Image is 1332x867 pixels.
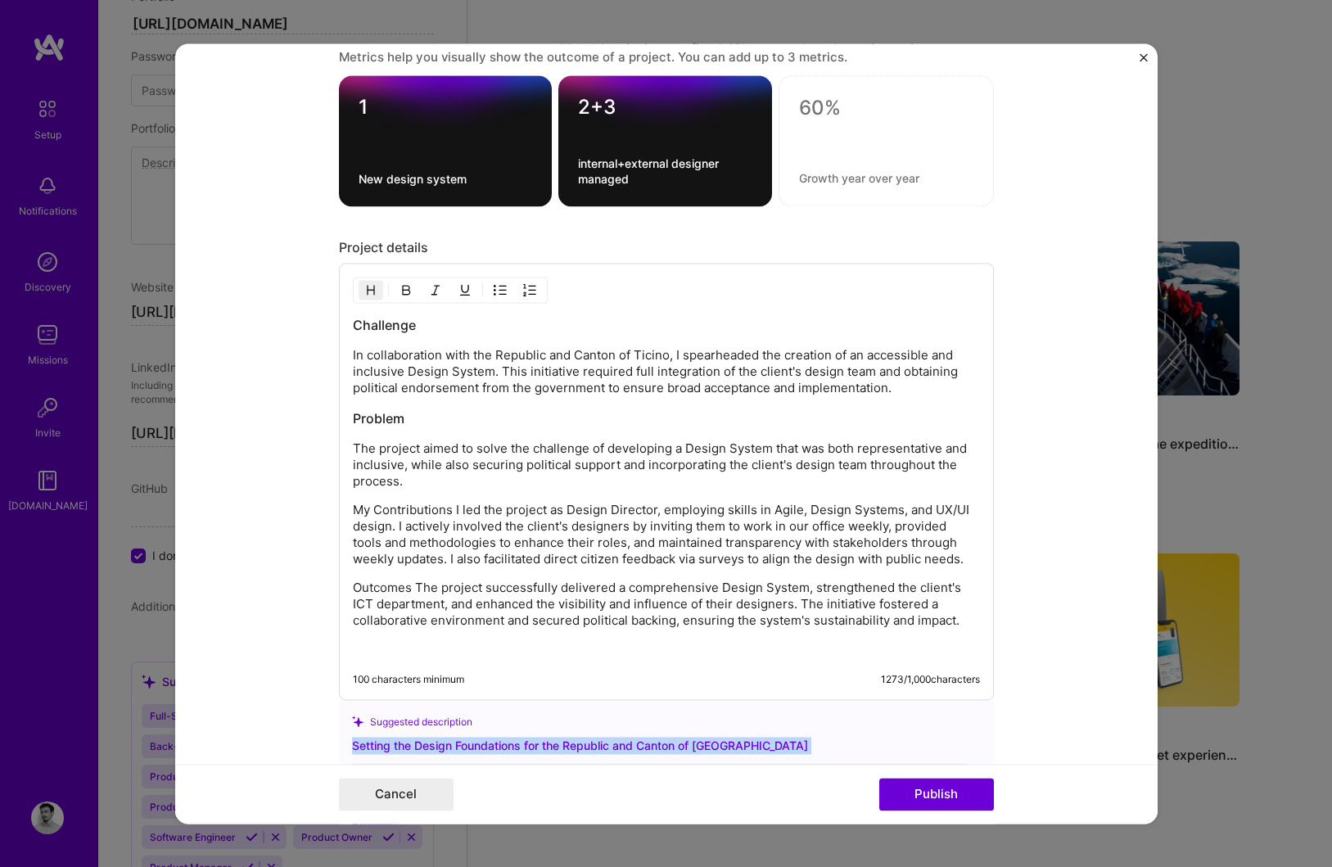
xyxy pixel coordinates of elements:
[359,95,533,120] textarea: 1
[352,713,981,730] div: Suggested description
[458,283,472,296] img: Underline
[879,778,994,811] button: Publish
[400,283,413,296] img: Bold
[881,673,980,686] div: 1273 / 1,000 characters
[482,280,483,300] img: Divider
[388,280,389,300] img: Divider
[339,48,994,65] div: Metrics help you visually show the outcome of a project. You can add up to 3 metrics.
[339,239,994,256] div: Project details
[353,502,980,567] p: My Contributions I led the project as Design Director, employing skills in Agile, Design Systems,...
[353,316,980,334] h3: Challenge
[494,283,507,296] img: UL
[352,716,363,728] i: icon SuggestedTeams
[353,347,980,396] p: In collaboration with the Republic and Canton of Ticino, I spearheaded the creation of an accessi...
[429,283,442,296] img: Italic
[352,737,981,754] div: Setting the Design Foundations for the Republic and Canton of [GEOGRAPHIC_DATA]
[339,778,454,811] button: Cancel
[1140,53,1148,70] button: Close
[359,171,533,187] textarea: New design system
[353,673,464,686] div: 100 characters minimum
[353,580,980,629] p: Outcomes The project successfully delivered a comprehensive Design System, strengthened the clien...
[523,283,536,296] img: OL
[353,440,980,490] p: The project aimed to solve the challenge of developing a Design System that was both representati...
[364,283,377,296] img: Heading
[578,156,752,187] textarea: internal+external designer managed
[353,409,980,427] h3: Problem
[578,95,752,120] textarea: 2+3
